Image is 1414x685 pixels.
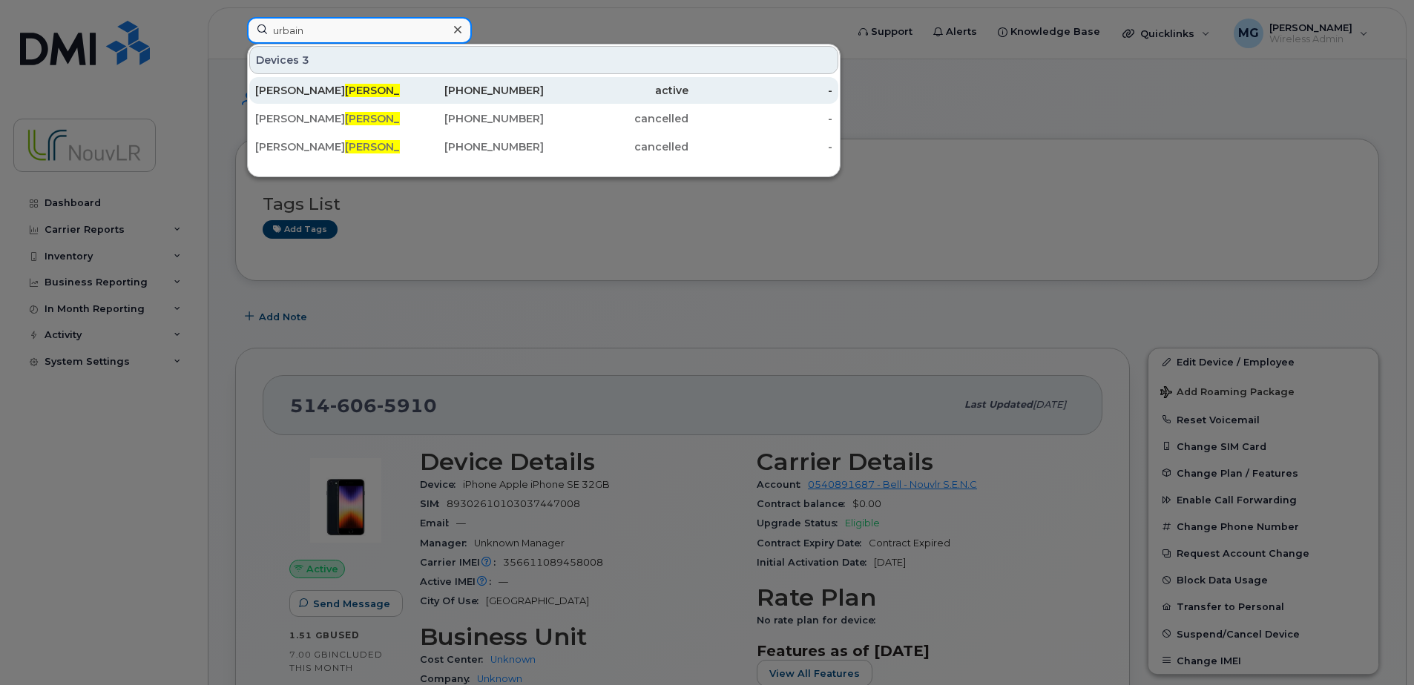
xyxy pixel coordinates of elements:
div: - [688,83,833,98]
div: [PERSON_NAME] Ipad [255,111,400,126]
div: [PHONE_NUMBER] [400,111,545,126]
div: [PERSON_NAME] [255,139,400,154]
div: [PERSON_NAME] [255,83,400,98]
div: cancelled [544,139,688,154]
span: 3 [302,53,309,67]
div: Devices [249,46,838,74]
div: cancelled [544,111,688,126]
span: [PERSON_NAME] [345,140,435,153]
span: [PERSON_NAME] [345,84,435,97]
div: active [544,83,688,98]
a: [PERSON_NAME][PERSON_NAME][PHONE_NUMBER]active- [249,77,838,104]
div: - [688,139,833,154]
a: [PERSON_NAME][PERSON_NAME][PHONE_NUMBER]cancelled- [249,133,838,160]
a: [PERSON_NAME][PERSON_NAME]Ipad[PHONE_NUMBER]cancelled- [249,105,838,132]
div: [PHONE_NUMBER] [400,139,545,154]
div: [PHONE_NUMBER] [400,83,545,98]
span: [PERSON_NAME] [345,112,435,125]
div: - [688,111,833,126]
